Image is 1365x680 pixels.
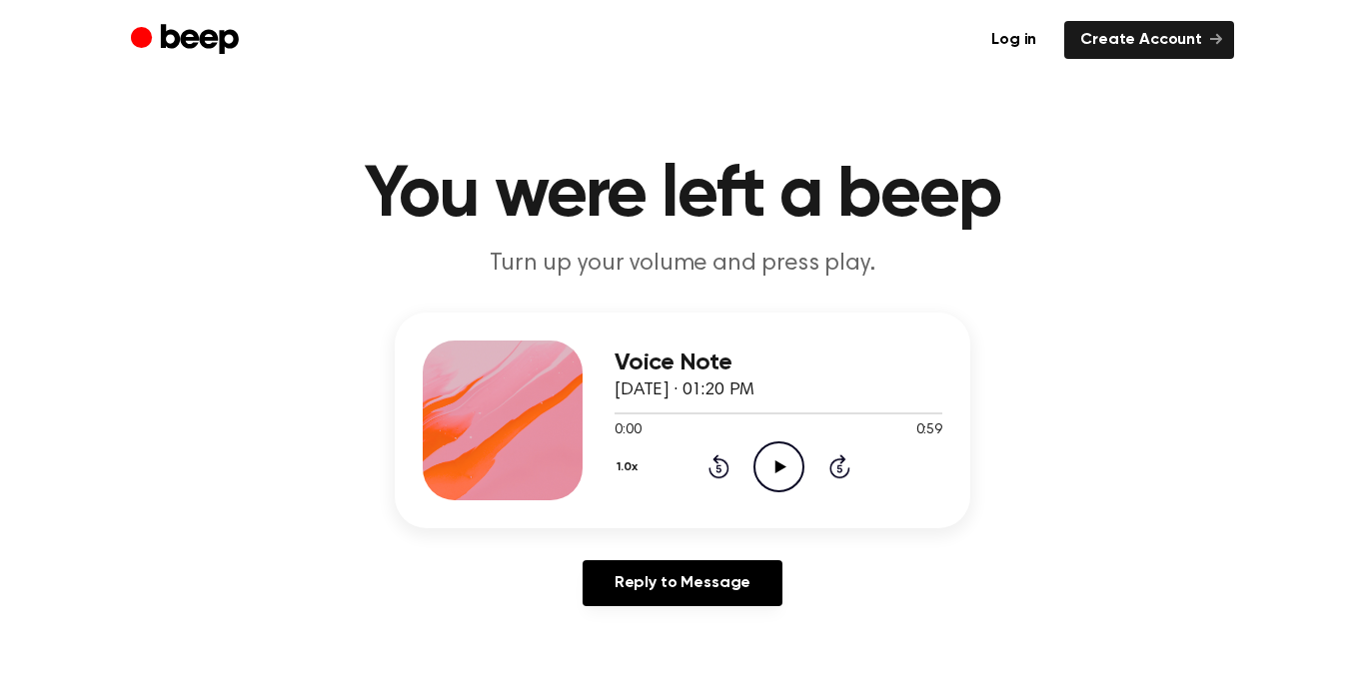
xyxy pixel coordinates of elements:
a: Beep [131,21,244,60]
p: Turn up your volume and press play. [299,248,1066,281]
button: 1.0x [615,450,646,484]
span: 0:00 [615,420,641,441]
span: [DATE] · 01:20 PM [615,381,754,399]
h3: Voice Note [615,349,942,376]
a: Log in [975,21,1052,59]
span: 0:59 [916,420,942,441]
h1: You were left a beep [171,160,1194,232]
a: Reply to Message [583,560,782,606]
a: Create Account [1064,21,1234,59]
